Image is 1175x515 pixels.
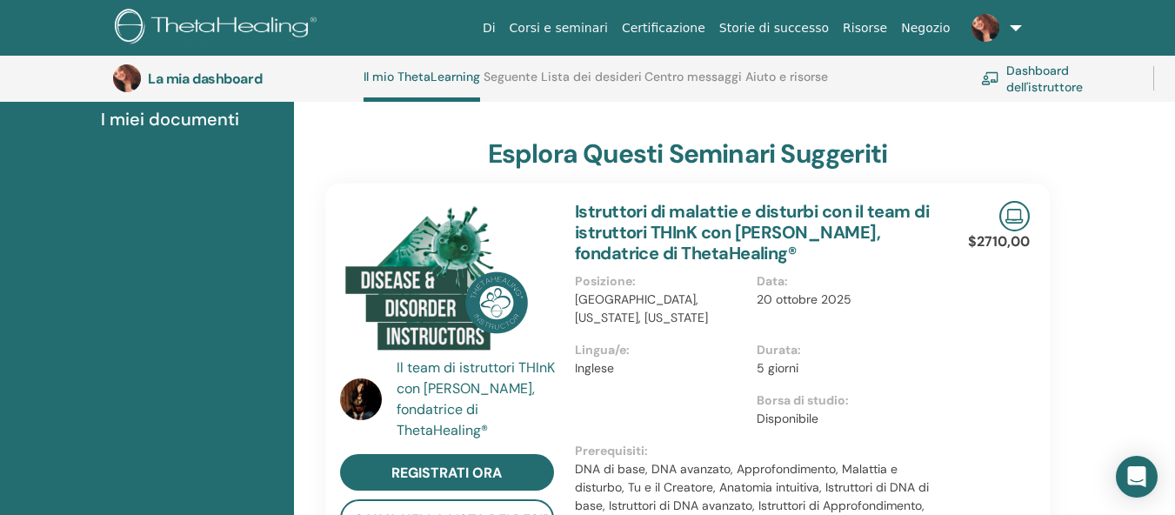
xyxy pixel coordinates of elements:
img: default.jpg [340,378,382,420]
img: default.jpg [971,14,999,42]
font: Centro messaggi [644,69,742,84]
font: Risorse [843,21,887,35]
a: Negozio [894,12,957,44]
font: : [644,443,648,458]
a: registrati ora [340,454,554,491]
font: I miei documenti [101,108,239,130]
font: Posizione [575,273,632,289]
font: Borsa di studio [757,392,845,408]
a: Dashboard dell'istruttore [981,59,1132,97]
font: Di [483,21,496,35]
font: Lista dei desideri [541,69,642,84]
font: : [784,273,788,289]
a: Istruttori di malattie e disturbi con il team di istruttori THInK con [PERSON_NAME], fondatrice d... [575,200,929,264]
img: chalkboard-teacher.svg [981,71,999,85]
font: Il mio ThetaLearning [364,69,480,84]
font: Lingua/e [575,342,626,358]
font: Seguente [484,69,537,84]
font: Inglese [575,360,614,376]
img: default.jpg [113,64,141,92]
font: Il team di istruttori THInK con [PERSON_NAME], [397,358,555,398]
font: : [626,342,630,358]
img: Insegnanti di malattie e disturbi [340,201,554,363]
font: Disponibile [757,411,818,426]
font: esplora questi seminari suggeriti [488,137,888,171]
font: Negozio [901,21,950,35]
font: Data [757,273,784,289]
font: Aiuto e risorse [745,69,828,84]
font: Storie di successo [719,21,829,35]
font: Corsi e seminari [510,21,608,35]
font: Dashboard dell'istruttore [1006,63,1083,95]
a: Storie di successo [712,12,836,44]
a: Di [476,12,503,44]
a: Il mio ThetaLearning [364,70,480,102]
font: La mia dashboard [148,70,262,88]
img: Seminario online dal vivo [999,201,1030,231]
font: Prerequisiti [575,443,644,458]
a: Risorse [836,12,894,44]
img: logo.png [115,9,323,48]
a: Il team di istruttori THInK con [PERSON_NAME], fondatrice di ThetaHealing® [397,358,557,441]
font: Certificazione [622,21,705,35]
font: $2710,00 [968,232,1030,251]
a: Certificazione [615,12,712,44]
a: Seguente [484,70,537,97]
font: 20 ottobre 2025 [757,291,851,307]
a: Centro messaggi [644,70,742,97]
font: Durata [757,342,798,358]
font: fondatrice di ThetaHealing® [397,400,488,439]
font: 5 giorni [757,360,798,376]
a: Lista dei desideri [541,70,642,97]
font: [GEOGRAPHIC_DATA], [US_STATE], [US_STATE] [575,291,708,325]
a: Aiuto e risorse [745,70,828,97]
a: Corsi e seminari [503,12,615,44]
font: : [845,392,849,408]
div: Apri Intercom Messenger [1116,456,1158,498]
font: registrati ora [391,464,502,482]
font: : [798,342,801,358]
font: : [632,273,636,289]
